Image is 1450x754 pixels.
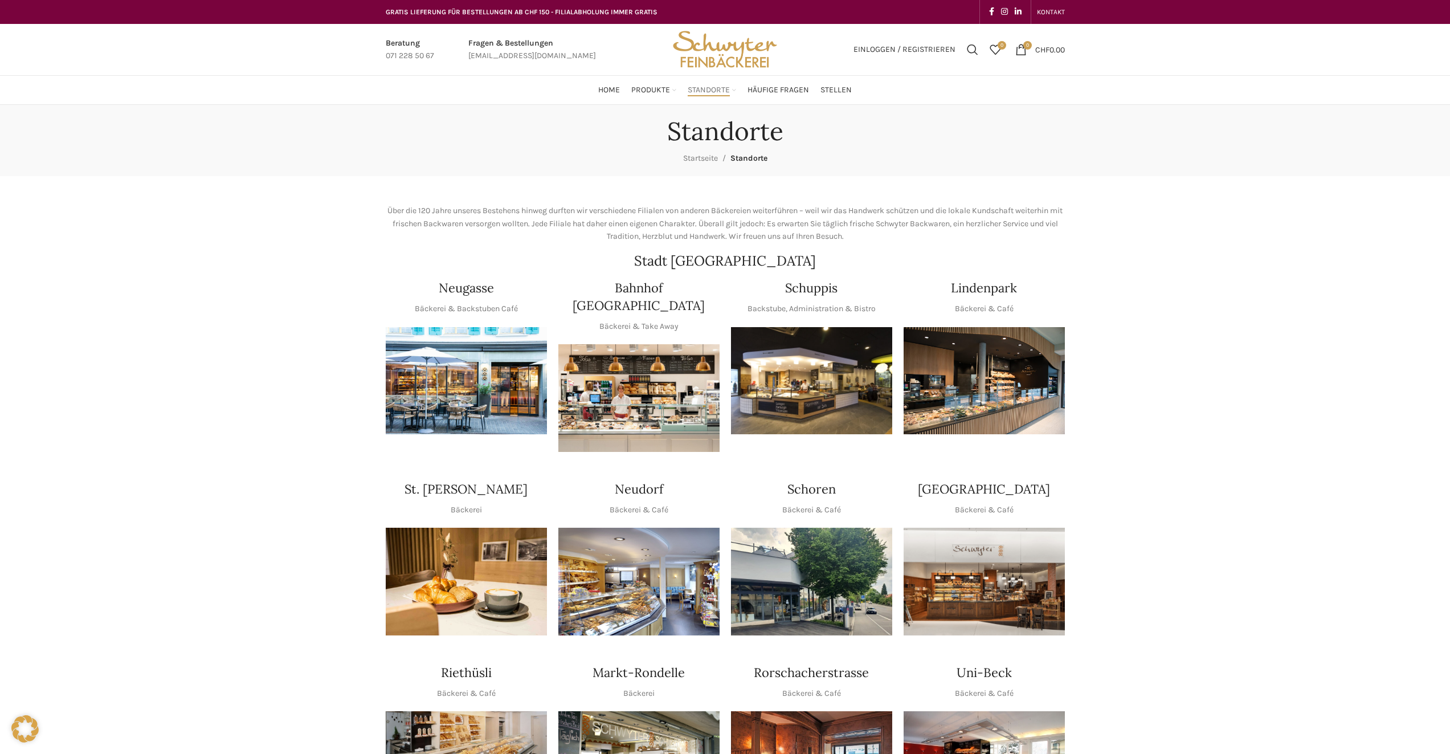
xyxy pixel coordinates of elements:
p: Bäckerei & Café [955,504,1014,516]
span: 0 [1023,41,1032,50]
span: Stellen [820,85,852,96]
h1: Standorte [667,116,783,146]
h4: Markt-Rondelle [593,664,685,682]
p: Bäckerei & Café [437,687,496,700]
img: Neugasse [386,327,547,435]
div: 1 / 1 [386,327,547,435]
p: Backstube, Administration & Bistro [748,303,876,315]
p: Bäckerei & Café [782,687,841,700]
span: Standorte [730,153,767,163]
a: 0 CHF0.00 [1010,38,1071,61]
h4: Bahnhof [GEOGRAPHIC_DATA] [558,279,720,315]
span: Standorte [688,85,730,96]
a: Facebook social link [986,4,998,20]
bdi: 0.00 [1035,44,1065,54]
h2: Stadt [GEOGRAPHIC_DATA] [386,254,1065,268]
img: Bahnhof St. Gallen [558,344,720,452]
span: 0 [998,41,1006,50]
img: Neudorf_1 [558,528,720,635]
p: Bäckerei [623,687,655,700]
h4: Neugasse [439,279,494,297]
p: Bäckerei [451,504,482,516]
div: Meine Wunschliste [984,38,1007,61]
a: Home [598,79,620,101]
h4: Rorschacherstrasse [754,664,869,682]
span: Home [598,85,620,96]
a: Standorte [688,79,736,101]
span: CHF [1035,44,1049,54]
h4: Schoren [787,480,836,498]
a: Stellen [820,79,852,101]
p: Bäckerei & Café [782,504,841,516]
a: KONTAKT [1037,1,1065,23]
a: Suchen [961,38,984,61]
div: Secondary navigation [1031,1,1071,23]
span: GRATIS LIEFERUNG FÜR BESTELLUNGEN AB CHF 150 - FILIALABHOLUNG IMMER GRATIS [386,8,657,16]
p: Über die 120 Jahre unseres Bestehens hinweg durften wir verschiedene Filialen von anderen Bäckere... [386,205,1065,243]
h4: Neudorf [615,480,663,498]
div: 1 / 1 [731,528,892,635]
a: Infobox link [468,37,596,63]
a: Produkte [631,79,676,101]
p: Bäckerei & Café [955,303,1014,315]
p: Bäckerei & Café [955,687,1014,700]
a: Startseite [683,153,718,163]
span: Häufige Fragen [748,85,809,96]
p: Bäckerei & Take Away [599,320,679,333]
span: KONTAKT [1037,8,1065,16]
h4: Schuppis [785,279,838,297]
a: Häufige Fragen [748,79,809,101]
span: Einloggen / Registrieren [853,46,955,54]
span: Produkte [631,85,670,96]
a: 0 [984,38,1007,61]
a: Infobox link [386,37,434,63]
div: Main navigation [380,79,1071,101]
div: 1 / 1 [904,327,1065,435]
a: Einloggen / Registrieren [848,38,961,61]
img: Bäckerei Schwyter [669,24,781,75]
div: 1 / 1 [558,344,720,452]
div: 1 / 1 [731,327,892,435]
p: Bäckerei & Backstuben Café [415,303,518,315]
img: 150130-Schwyter-013 [731,327,892,435]
h4: [GEOGRAPHIC_DATA] [918,480,1050,498]
img: 0842cc03-b884-43c1-a0c9-0889ef9087d6 copy [731,528,892,635]
img: 017-e1571925257345 [904,327,1065,435]
img: schwyter-23 [386,528,547,635]
a: Site logo [669,44,781,54]
img: Schwyter-1800x900 [904,528,1065,635]
div: 1 / 1 [904,528,1065,635]
h4: Uni-Beck [957,664,1012,682]
a: Linkedin social link [1011,4,1025,20]
div: 1 / 1 [386,528,547,635]
div: 1 / 1 [558,528,720,635]
h4: St. [PERSON_NAME] [405,480,528,498]
p: Bäckerei & Café [610,504,668,516]
h4: Lindenpark [951,279,1017,297]
a: Instagram social link [998,4,1011,20]
h4: Riethüsli [441,664,492,682]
